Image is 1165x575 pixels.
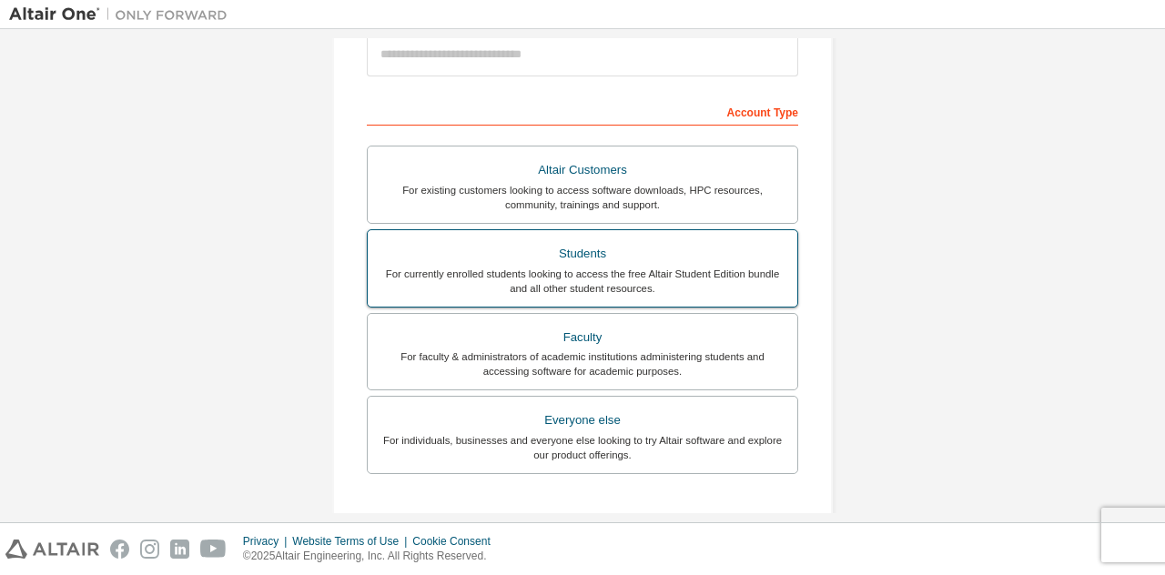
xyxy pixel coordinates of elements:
div: For individuals, businesses and everyone else looking to try Altair software and explore our prod... [379,433,786,462]
img: linkedin.svg [170,540,189,559]
div: Privacy [243,534,292,549]
div: Cookie Consent [412,534,501,549]
p: © 2025 Altair Engineering, Inc. All Rights Reserved. [243,549,501,564]
div: Website Terms of Use [292,534,412,549]
div: For existing customers looking to access software downloads, HPC resources, community, trainings ... [379,183,786,212]
img: youtube.svg [200,540,227,559]
div: Students [379,241,786,267]
img: altair_logo.svg [5,540,99,559]
img: Altair One [9,5,237,24]
div: Faculty [379,325,786,350]
div: For currently enrolled students looking to access the free Altair Student Edition bundle and all ... [379,267,786,296]
div: Your Profile [367,501,798,530]
div: Account Type [367,96,798,126]
img: facebook.svg [110,540,129,559]
div: Everyone else [379,408,786,433]
div: Altair Customers [379,157,786,183]
div: For faculty & administrators of academic institutions administering students and accessing softwa... [379,349,786,378]
img: instagram.svg [140,540,159,559]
